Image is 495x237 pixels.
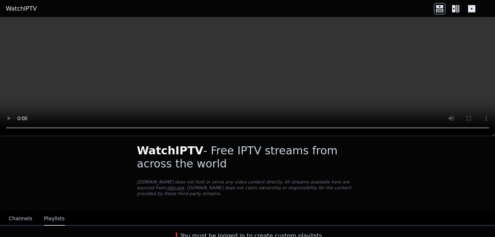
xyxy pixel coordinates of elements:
h1: - Free IPTV streams from across the world [137,144,358,170]
button: Channels [9,212,32,226]
a: iptv-org [167,185,184,190]
a: WatchIPTV [6,4,37,13]
p: [DOMAIN_NAME] does not host or serve any video content directly. All streams available here are s... [137,179,358,197]
span: WatchIPTV [137,144,203,157]
button: Playlists [44,212,65,226]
